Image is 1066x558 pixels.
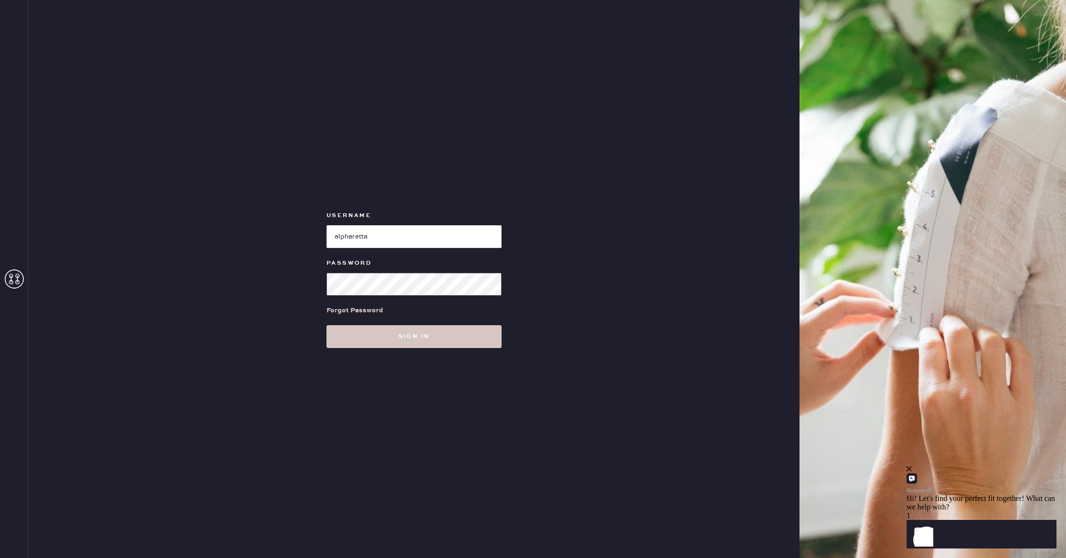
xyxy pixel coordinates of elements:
[326,325,502,348] button: Sign in
[326,225,502,248] input: e.g. john@doe.com
[326,296,383,325] a: Forgot Password
[326,305,383,316] div: Forgot Password
[326,258,502,269] label: Password
[326,210,502,221] label: Username
[907,429,1064,556] iframe: Front Chat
